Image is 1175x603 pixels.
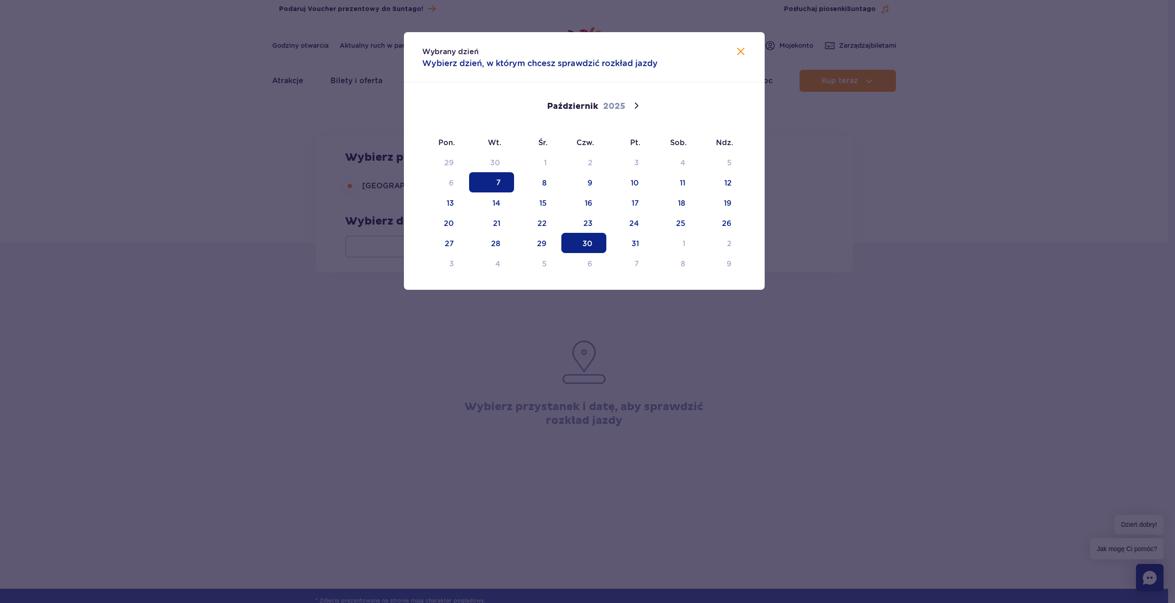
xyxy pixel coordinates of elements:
span: Październik 15, 2025 [515,192,560,213]
span: Październik 9, 2025 [561,172,606,192]
span: Ndz. [700,138,746,148]
span: Śr. [515,138,561,148]
span: Październik 29, 2025 [515,233,560,253]
span: Październik 7, 2025 [469,172,514,192]
span: Listopad 2, 2025 [700,233,745,253]
span: Listopad 7, 2025 [608,253,653,273]
span: Listopad 3, 2025 [423,253,468,273]
span: Wt. [468,138,515,148]
span: Październik 31, 2025 [608,233,653,253]
span: Październik 2, 2025 [561,152,606,172]
span: Październik [547,101,598,112]
span: Pt. [607,138,654,148]
span: Październik 23, 2025 [561,213,606,233]
span: Październik 10, 2025 [608,172,653,192]
span: Listopad 6, 2025 [561,253,606,273]
span: Październik 14, 2025 [469,192,514,213]
span: Listopad 1, 2025 [654,233,699,253]
span: Październik 25, 2025 [654,213,699,233]
span: Październik 12, 2025 [700,172,745,192]
span: Wybrany dzień [422,47,479,56]
span: Październik 18, 2025 [654,192,699,213]
span: Listopad 8, 2025 [654,253,699,273]
span: Październik 6, 2025 [423,172,468,192]
span: Październik 11, 2025 [654,172,699,192]
span: Październik 21, 2025 [469,213,514,233]
span: Październik 17, 2025 [608,192,653,213]
span: Październik 13, 2025 [423,192,468,213]
span: Październik 1, 2025 [515,152,560,172]
span: Listopad 4, 2025 [469,253,514,273]
span: Listopad 5, 2025 [515,253,560,273]
span: Październik 16, 2025 [561,192,606,213]
span: Październik 28, 2025 [469,233,514,253]
span: Październik 3, 2025 [608,152,653,172]
span: Sob. [654,138,700,148]
span: Październik 8, 2025 [515,172,560,192]
span: Październik 19, 2025 [700,192,745,213]
span: Wrzesień 29, 2025 [423,152,468,172]
span: Październik 5, 2025 [700,152,745,172]
span: Październik 20, 2025 [423,213,468,233]
span: Pon. [422,138,469,148]
span: Listopad 9, 2025 [700,253,745,273]
span: Wybierz dzień, w którym chcesz sprawdzić rozkład jazdy [422,57,658,69]
span: Październik 4, 2025 [654,152,699,172]
span: Październik 24, 2025 [608,213,653,233]
span: Październik 27, 2025 [423,233,468,253]
span: Czw. [561,138,607,148]
span: Wrzesień 30, 2025 [469,152,514,172]
span: Październik 26, 2025 [700,213,745,233]
span: Październik 22, 2025 [515,213,560,233]
span: Październik 30, 2025 [561,233,606,253]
